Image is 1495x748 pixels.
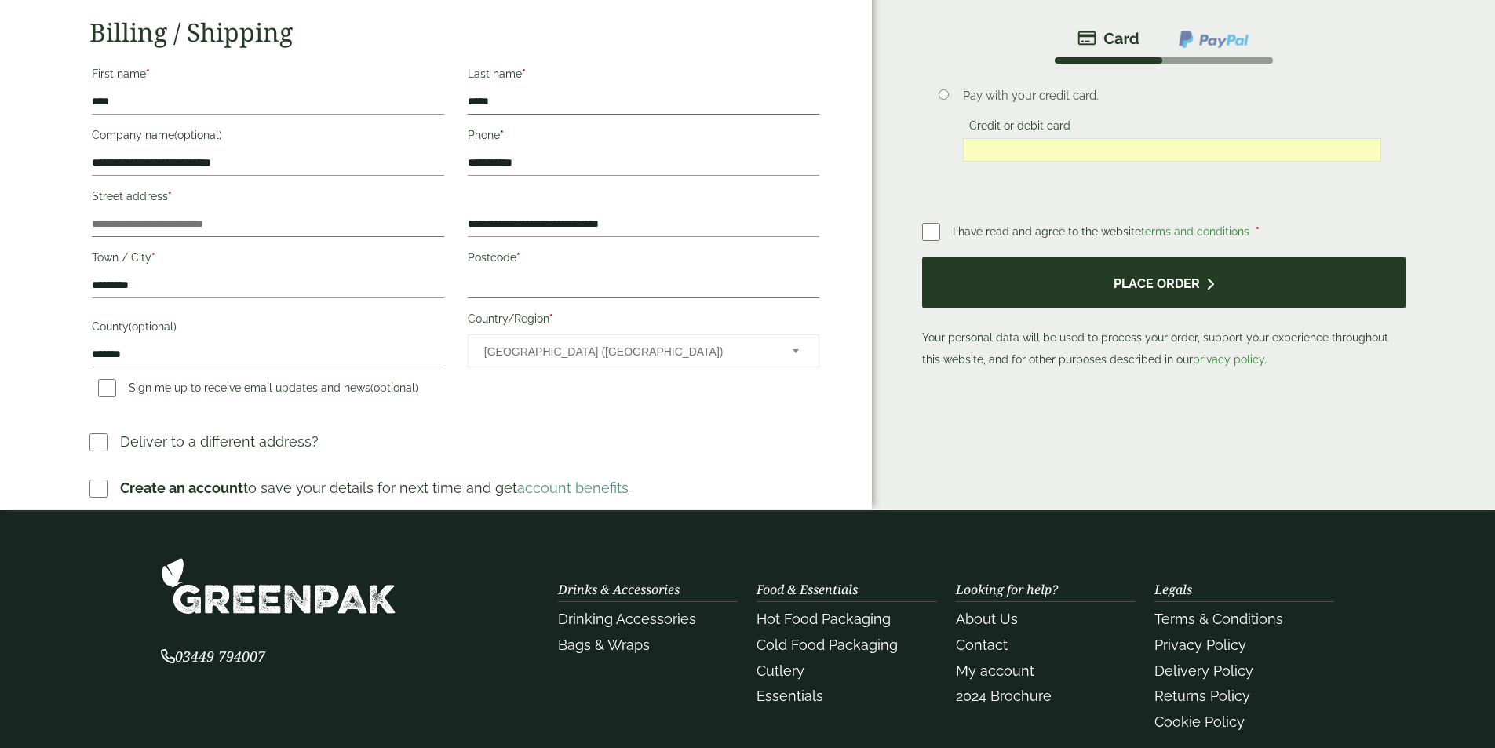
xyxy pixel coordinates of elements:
a: Delivery Policy [1154,662,1253,679]
a: Cutlery [757,662,804,679]
a: Contact [956,637,1008,653]
a: Bags & Wraps [558,637,650,653]
span: Country/Region [468,334,819,367]
span: (optional) [370,381,418,394]
label: Postcode [468,246,819,273]
span: 03449 794007 [161,647,265,666]
img: stripe.png [1077,29,1139,48]
label: Street address [92,185,443,212]
a: My account [956,662,1034,679]
a: 03449 794007 [161,650,265,665]
p: Pay with your credit card. [963,87,1381,104]
img: GreenPak Supplies [161,557,396,615]
a: About Us [956,611,1018,627]
iframe: Secure card payment input frame [968,143,1376,157]
abbr: required [549,312,553,325]
strong: Create an account [120,480,243,496]
abbr: required [516,251,520,264]
a: Privacy Policy [1154,637,1246,653]
a: Drinking Accessories [558,611,696,627]
span: (optional) [129,320,177,333]
abbr: required [1256,225,1260,238]
p: to save your details for next time and get [120,477,629,498]
abbr: required [168,190,172,203]
abbr: required [151,251,155,264]
a: Cookie Policy [1154,713,1245,730]
a: Hot Food Packaging [757,611,891,627]
label: Last name [468,63,819,89]
span: I have read and agree to the website [953,225,1253,238]
label: County [92,316,443,342]
a: 2024 Brochure [956,688,1052,704]
img: ppcp-gateway.png [1177,29,1250,49]
label: First name [92,63,443,89]
label: Sign me up to receive email updates and news [92,381,425,399]
a: privacy policy [1193,353,1264,366]
span: United Kingdom (UK) [484,335,771,368]
h2: Billing / Shipping [89,17,822,47]
label: Phone [468,124,819,151]
a: Returns Policy [1154,688,1250,704]
input: Sign me up to receive email updates and news(optional) [98,379,116,397]
a: terms and conditions [1141,225,1249,238]
button: Place order [922,257,1405,308]
abbr: required [522,68,526,80]
p: Your personal data will be used to process your order, support your experience throughout this we... [922,257,1405,371]
a: account benefits [517,480,629,496]
abbr: required [146,68,150,80]
label: Company name [92,124,443,151]
label: Credit or debit card [963,119,1077,137]
abbr: required [500,129,504,141]
label: Country/Region [468,308,819,334]
span: (optional) [174,129,222,141]
a: Terms & Conditions [1154,611,1283,627]
a: Essentials [757,688,823,704]
label: Town / City [92,246,443,273]
p: Deliver to a different address? [120,431,319,452]
a: Cold Food Packaging [757,637,898,653]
